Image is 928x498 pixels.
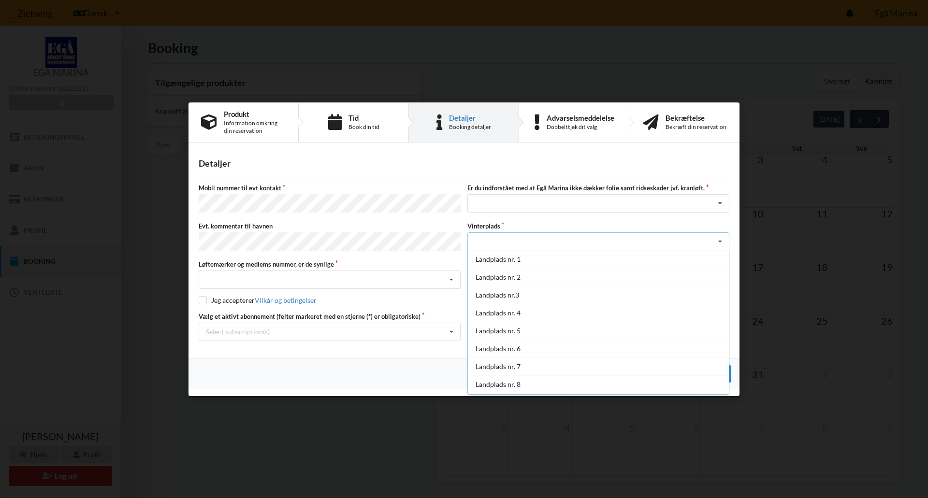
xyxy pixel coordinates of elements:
div: Landplads nr.3 [468,286,729,304]
div: Bekræft din reservation [666,123,726,130]
label: Vinterplads [467,222,729,230]
div: Bekræftelse [666,114,726,121]
div: Landplads nr. 6 [468,340,729,357]
div: Produkt [224,110,286,117]
div: Landplads nr. 1 [468,250,729,268]
label: Er du indforstået med at Egå Marina ikke dækker folie samt ridseskader jvf. kranløft. [467,184,729,192]
div: Landplads nr. 9 [468,393,729,411]
div: Tid [348,114,379,121]
label: Løftemærker og medlems nummer, er de synlige [199,259,461,268]
label: Vælg et aktivt abonnement (felter markeret med en stjerne (*) er obligatoriske) [199,312,461,320]
label: Jeg accepterer [199,296,317,304]
div: Landplads nr. 8 [468,375,729,393]
div: Landplads nr. 4 [468,304,729,322]
div: Detaljer [449,114,491,121]
div: Dobbelttjek dit valg [547,123,614,130]
div: Select subscription(s) [206,327,270,336]
div: Book din tid [348,123,379,130]
div: Detaljer [199,158,729,169]
div: Information omkring din reservation [224,119,286,134]
label: Evt. kommentar til havnen [199,222,461,230]
div: Booking detaljer [449,123,491,130]
a: Vilkår og betingelser [255,296,317,304]
div: Advarselsmeddelelse [547,114,614,121]
label: Mobil nummer til evt kontakt [199,184,461,192]
div: Landplads nr. 7 [468,357,729,375]
div: Landplads nr. 2 [468,268,729,286]
div: Landplads nr. 5 [468,322,729,340]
